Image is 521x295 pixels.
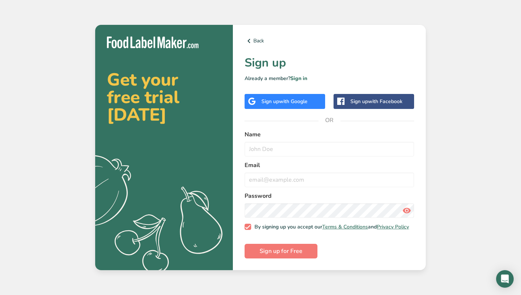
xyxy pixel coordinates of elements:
[251,224,409,230] span: By signing up you accept our and
[368,98,402,105] span: with Facebook
[245,75,414,82] p: Already a member?
[245,161,414,170] label: Email
[261,98,308,105] div: Sign up
[107,37,198,49] img: Food Label Maker
[350,98,402,105] div: Sign up
[107,71,221,124] h2: Get your free trial [DATE]
[496,270,514,288] div: Open Intercom Messenger
[245,244,317,258] button: Sign up for Free
[279,98,308,105] span: with Google
[290,75,307,82] a: Sign in
[245,37,414,45] a: Back
[245,142,414,156] input: John Doe
[245,173,414,187] input: email@example.com
[245,54,414,72] h1: Sign up
[322,223,368,230] a: Terms & Conditions
[245,130,414,139] label: Name
[319,109,340,131] span: OR
[260,247,302,256] span: Sign up for Free
[377,223,409,230] a: Privacy Policy
[245,192,414,200] label: Password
